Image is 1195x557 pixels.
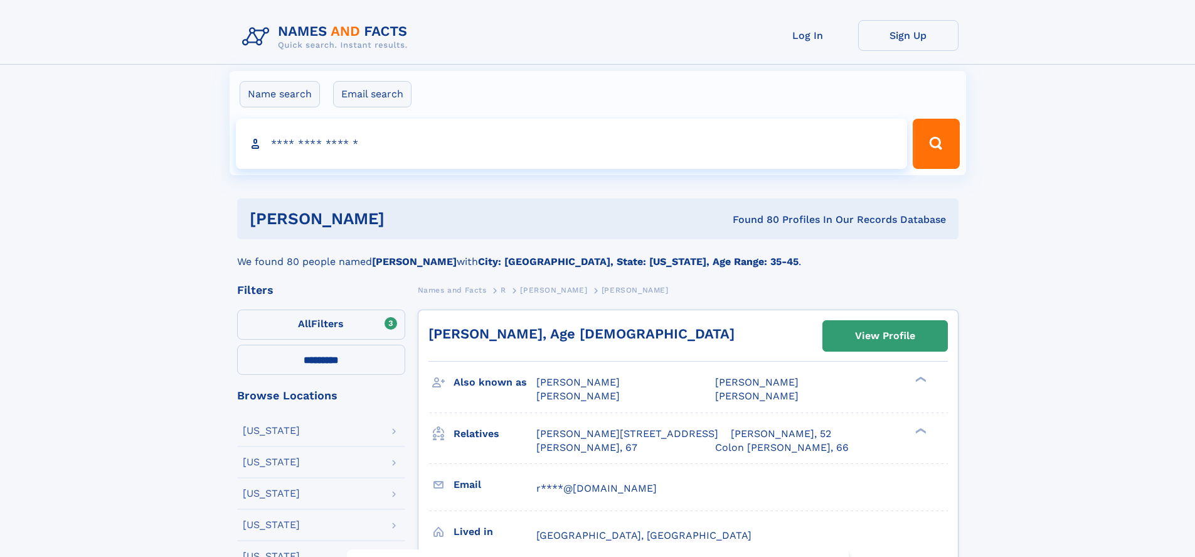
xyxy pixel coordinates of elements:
[237,284,405,296] div: Filters
[243,520,300,530] div: [US_STATE]
[372,256,457,268] b: [PERSON_NAME]
[428,326,735,342] a: [PERSON_NAME], Age [DEMOGRAPHIC_DATA]
[250,211,559,227] h1: [PERSON_NAME]
[912,376,927,384] div: ❯
[520,286,587,295] span: [PERSON_NAME]
[478,256,799,268] b: City: [GEOGRAPHIC_DATA], State: [US_STATE], Age Range: 35-45
[715,376,799,388] span: [PERSON_NAME]
[536,529,752,541] span: [GEOGRAPHIC_DATA], [GEOGRAPHIC_DATA]
[758,20,858,51] a: Log In
[243,426,300,436] div: [US_STATE]
[501,282,506,298] a: R
[536,427,718,441] a: [PERSON_NAME][STREET_ADDRESS]
[715,390,799,402] span: [PERSON_NAME]
[855,322,915,350] div: View Profile
[236,119,908,169] input: search input
[602,286,669,295] span: [PERSON_NAME]
[536,390,620,402] span: [PERSON_NAME]
[298,318,311,330] span: All
[913,119,959,169] button: Search Button
[240,81,320,107] label: Name search
[243,489,300,499] div: [US_STATE]
[454,423,536,445] h3: Relatives
[333,81,412,107] label: Email search
[536,376,620,388] span: [PERSON_NAME]
[731,427,831,441] a: [PERSON_NAME], 52
[237,390,405,401] div: Browse Locations
[558,213,946,227] div: Found 80 Profiles In Our Records Database
[454,474,536,495] h3: Email
[715,441,849,455] a: Colon [PERSON_NAME], 66
[536,441,637,455] a: [PERSON_NAME], 67
[858,20,959,51] a: Sign Up
[243,457,300,467] div: [US_STATE]
[501,286,506,295] span: R
[237,20,418,54] img: Logo Names and Facts
[418,282,487,298] a: Names and Facts
[454,372,536,393] h3: Also known as
[912,426,927,435] div: ❯
[237,239,959,269] div: We found 80 people named with .
[520,282,587,298] a: [PERSON_NAME]
[237,310,405,340] label: Filters
[823,321,947,351] a: View Profile
[454,521,536,543] h3: Lived in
